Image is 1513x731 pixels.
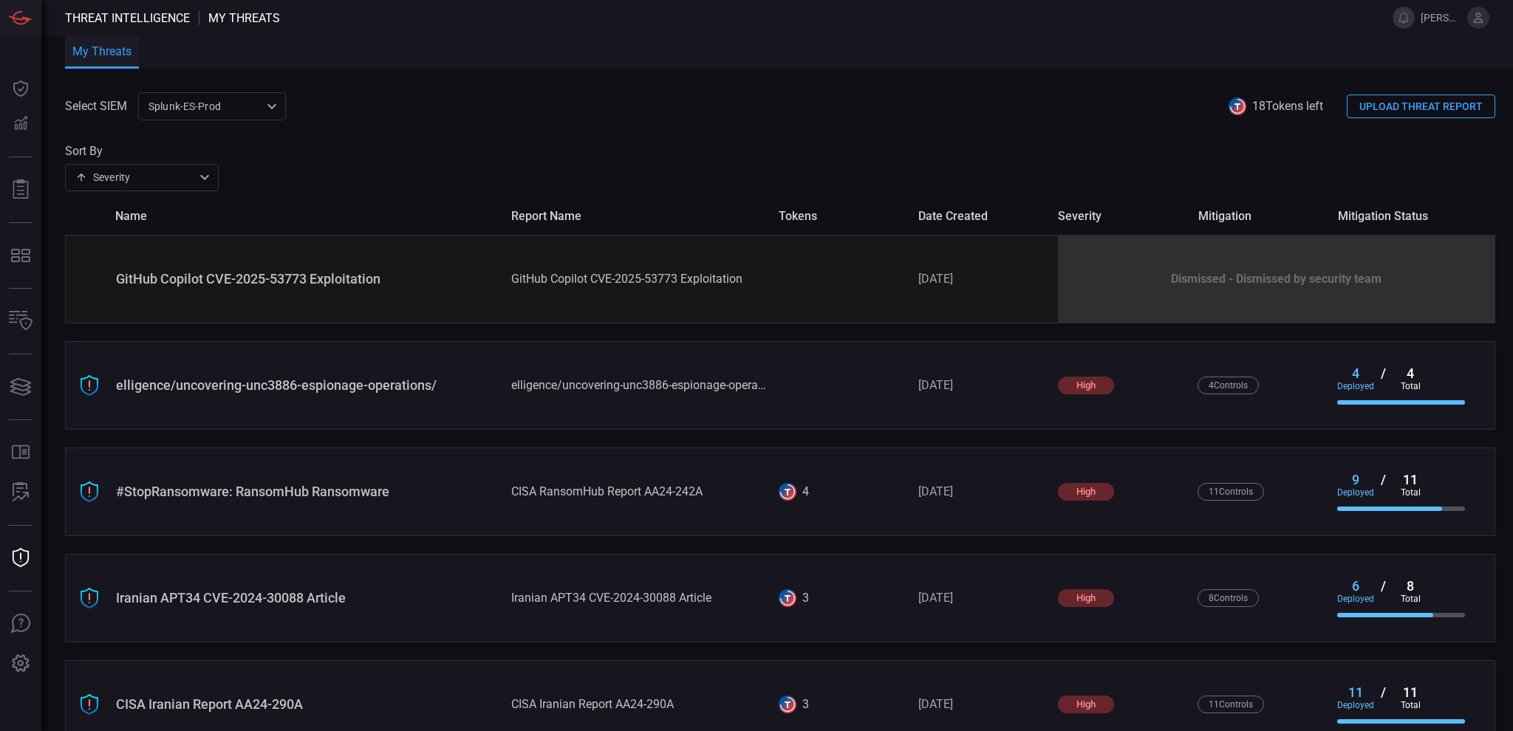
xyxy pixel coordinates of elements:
div: [DATE] [918,272,1046,286]
div: 11 Control s [1198,696,1264,713]
div: 11 Control s [1198,483,1264,501]
button: Reports [3,172,38,207]
p: Splunk-ES-Prod [148,99,262,114]
span: report name [511,209,767,223]
button: Dashboard [3,71,38,106]
div: CISA RansomHub Report AA24-242A [511,484,767,498]
button: Preferences [3,646,38,682]
span: mitigation status [1338,209,1466,223]
div: deployed [1337,487,1374,498]
div: / [1374,684,1392,710]
div: 6 [1337,578,1374,594]
div: 3 [802,591,809,605]
div: CISA Iranian Report AA24-290A [511,697,767,711]
span: [PERSON_NAME].brand [1421,12,1461,24]
button: Detections [3,106,38,142]
span: tokens [779,209,906,223]
div: CISA Iranian Report AA24-290A [116,696,499,712]
div: high [1058,483,1114,501]
div: Iranian APT34 CVE-2024-30088 Article [116,590,499,605]
button: Cards [3,369,38,405]
div: / [1374,365,1392,391]
div: Iranian APT34 CVE-2024-30088 Article [511,591,767,605]
div: [DATE] [918,484,1046,498]
div: [DATE] [918,591,1046,605]
span: Threat Intelligence [65,11,190,25]
span: 18 Tokens left [1252,99,1323,113]
button: UPLOAD THREAT REPORT [1347,95,1495,118]
div: 9 [1337,472,1374,487]
div: deployed [1337,594,1374,604]
div: deployed [1337,700,1374,710]
div: 11 [1392,684,1429,700]
div: total [1392,487,1429,498]
div: #StopRansomware: RansomHub Ransomware [116,484,499,499]
div: 4 Control s [1198,377,1259,394]
button: Inventory [3,303,38,339]
div: / [1374,578,1392,604]
div: 11 [1337,684,1374,700]
label: Select SIEM [65,99,127,113]
div: total [1392,700,1429,710]
div: 4 [802,484,809,498]
button: MITRE - Detection Posture [3,238,38,273]
div: high [1058,696,1114,713]
div: [DATE] [918,378,1046,392]
div: Severity [75,170,195,185]
div: elligence/uncovering-unc3886-espionage-operations/ [511,378,767,392]
span: name [115,209,499,223]
div: 4 [1392,365,1429,381]
div: high [1058,589,1114,607]
div: 8 Control s [1198,589,1259,607]
div: / [1374,472,1392,498]
label: Sort By [65,144,219,158]
div: [DATE] [918,697,1046,711]
div: total [1392,381,1429,391]
button: Threat Intelligence [3,540,38,576]
button: My Threats [65,35,139,69]
button: Rule Catalog [3,435,38,470]
div: 3 [802,697,809,711]
div: Dismissed - Dismissed by security team [1058,236,1495,323]
div: high [1058,377,1114,394]
span: mitigation [1198,209,1326,223]
span: severity [1058,209,1186,223]
button: ALERT ANALYSIS [3,475,38,510]
div: deployed [1337,381,1374,391]
div: 11 [1392,472,1429,487]
button: Ask Us A Question [3,606,38,642]
div: 8 [1392,578,1429,594]
div: 4 [1337,365,1374,381]
span: My Threats [208,11,280,25]
div: elligence/uncovering-unc3886-espionage-operations/ [116,377,499,393]
div: GitHub Copilot CVE-2025-53773 Exploitation [116,271,499,286]
div: total [1392,594,1429,604]
span: date created [918,209,1046,223]
div: GitHub Copilot CVE-2025-53773 Exploitation [511,272,767,286]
